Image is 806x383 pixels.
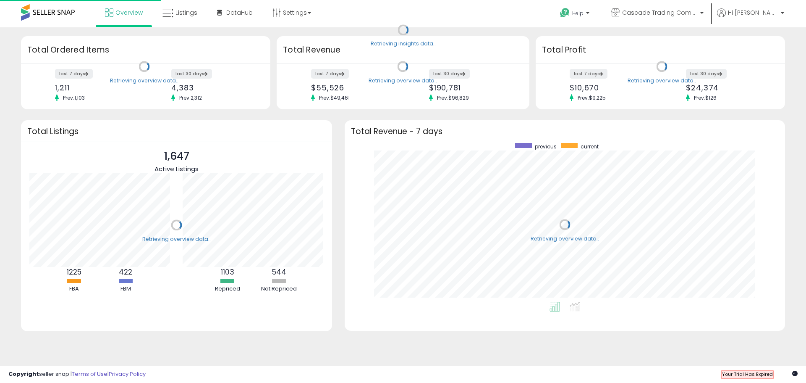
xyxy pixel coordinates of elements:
[717,8,784,27] a: Hi [PERSON_NAME]
[8,370,39,378] strong: Copyright
[722,371,773,378] span: Your Trial Has Expired
[622,8,698,17] span: Cascade Trading Company
[560,8,570,18] i: Get Help
[628,77,696,85] div: Retrieving overview data..
[369,77,437,85] div: Retrieving overview data..
[109,370,146,378] a: Privacy Policy
[572,10,584,17] span: Help
[115,8,143,17] span: Overview
[728,8,778,17] span: Hi [PERSON_NAME]
[142,235,211,243] div: Retrieving overview data..
[8,370,146,378] div: seller snap | |
[226,8,253,17] span: DataHub
[175,8,197,17] span: Listings
[531,235,599,243] div: Retrieving overview data..
[72,370,107,378] a: Terms of Use
[553,1,598,27] a: Help
[110,77,178,85] div: Retrieving overview data..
